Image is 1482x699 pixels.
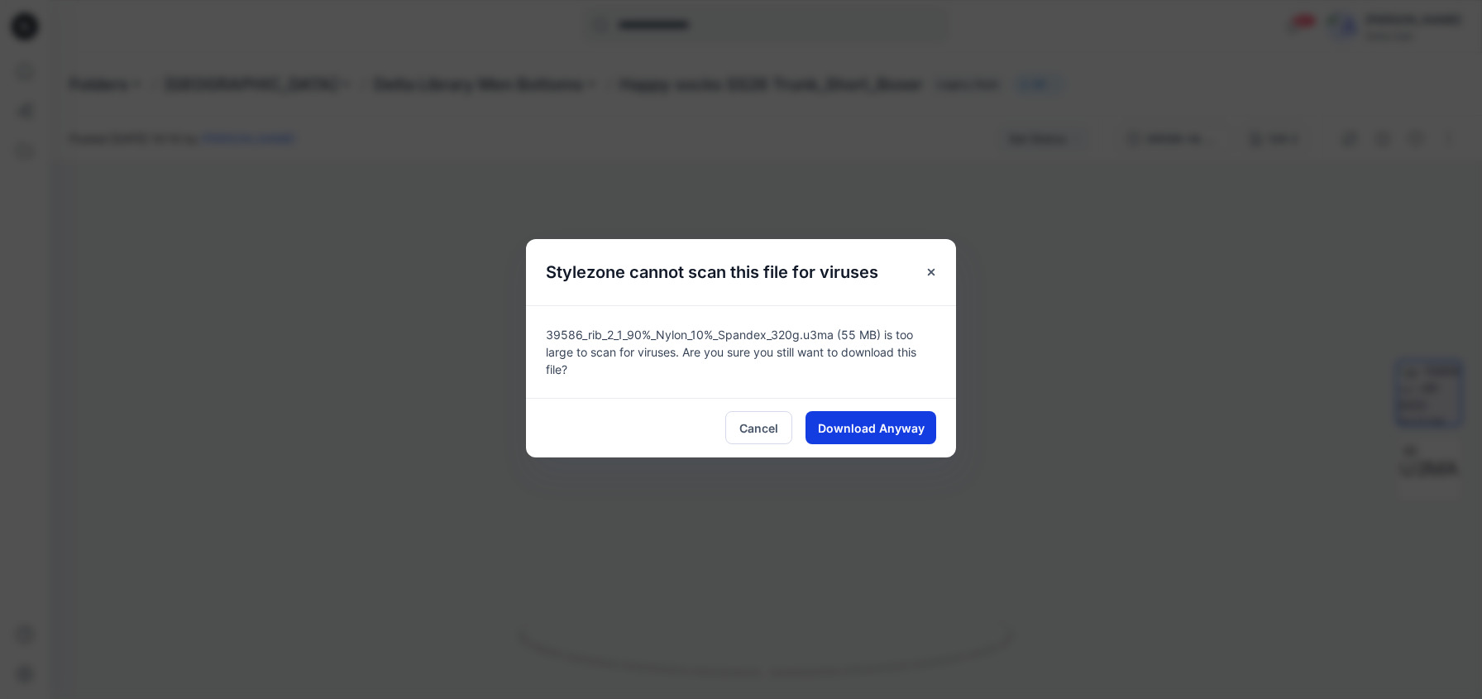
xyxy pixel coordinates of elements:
span: Cancel [739,419,778,437]
h5: Stylezone cannot scan this file for viruses [526,239,898,305]
button: Close [916,257,946,287]
span: Download Anyway [818,419,925,437]
div: 39586_rib_2_1_90%_Nylon_10%_Spandex_320g.u3ma (55 MB) is too large to scan for viruses. Are you s... [526,305,956,398]
button: Cancel [725,411,792,444]
button: Download Anyway [806,411,936,444]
